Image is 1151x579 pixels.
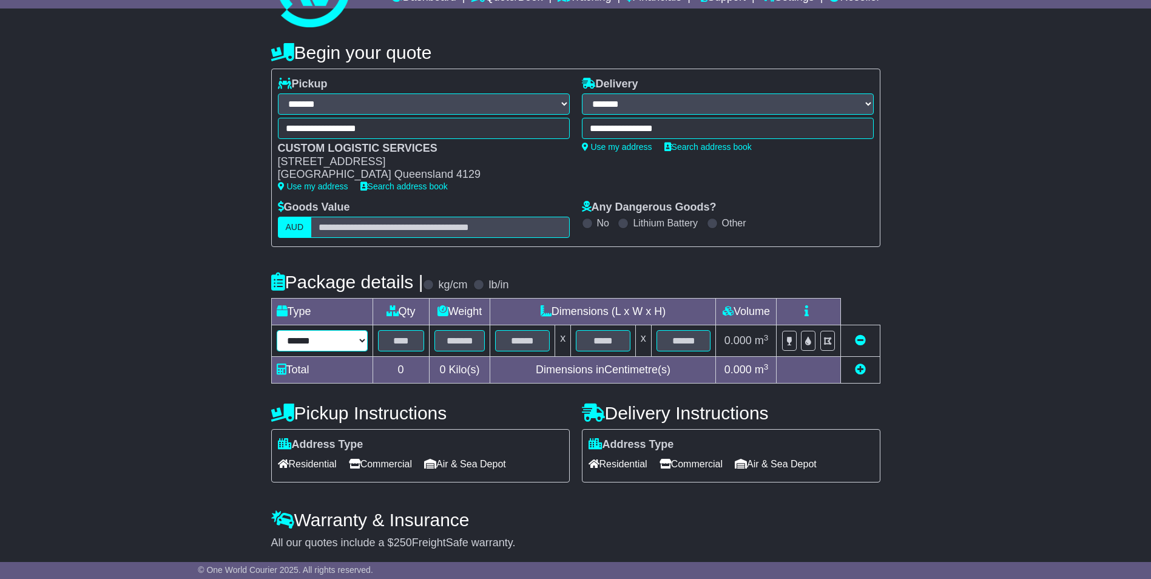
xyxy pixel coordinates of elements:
[439,364,445,376] span: 0
[724,364,752,376] span: 0.000
[855,334,866,347] a: Remove this item
[271,42,880,63] h4: Begin your quote
[589,455,647,473] span: Residential
[271,537,880,550] div: All our quotes include a $ FreightSafe warranty.
[271,510,880,530] h4: Warranty & Insurance
[488,279,508,292] label: lb/in
[490,357,716,384] td: Dimensions in Centimetre(s)
[271,403,570,423] h4: Pickup Instructions
[278,455,337,473] span: Residential
[582,142,652,152] a: Use my address
[855,364,866,376] a: Add new item
[278,201,350,214] label: Goods Value
[722,217,746,229] label: Other
[635,325,651,357] td: x
[755,334,769,347] span: m
[278,438,363,452] label: Address Type
[278,142,558,155] div: CUSTOM LOGISTIC SERVICES
[716,299,777,325] td: Volume
[360,181,448,191] a: Search address book
[490,299,716,325] td: Dimensions (L x W x H)
[597,217,609,229] label: No
[373,299,429,325] td: Qty
[764,333,769,342] sup: 3
[660,455,723,473] span: Commercial
[555,325,571,357] td: x
[724,334,752,347] span: 0.000
[198,565,373,575] span: © One World Courier 2025. All rights reserved.
[735,455,817,473] span: Air & Sea Depot
[764,362,769,371] sup: 3
[271,357,373,384] td: Total
[664,142,752,152] a: Search address book
[633,217,698,229] label: Lithium Battery
[349,455,412,473] span: Commercial
[755,364,769,376] span: m
[271,272,424,292] h4: Package details |
[278,168,558,181] div: [GEOGRAPHIC_DATA] Queensland 4129
[582,78,638,91] label: Delivery
[429,357,490,384] td: Kilo(s)
[424,455,506,473] span: Air & Sea Depot
[278,155,558,169] div: [STREET_ADDRESS]
[582,201,717,214] label: Any Dangerous Goods?
[373,357,429,384] td: 0
[271,299,373,325] td: Type
[278,217,312,238] label: AUD
[278,78,328,91] label: Pickup
[589,438,674,452] label: Address Type
[278,181,348,191] a: Use my address
[429,299,490,325] td: Weight
[394,537,412,549] span: 250
[582,403,880,423] h4: Delivery Instructions
[438,279,467,292] label: kg/cm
